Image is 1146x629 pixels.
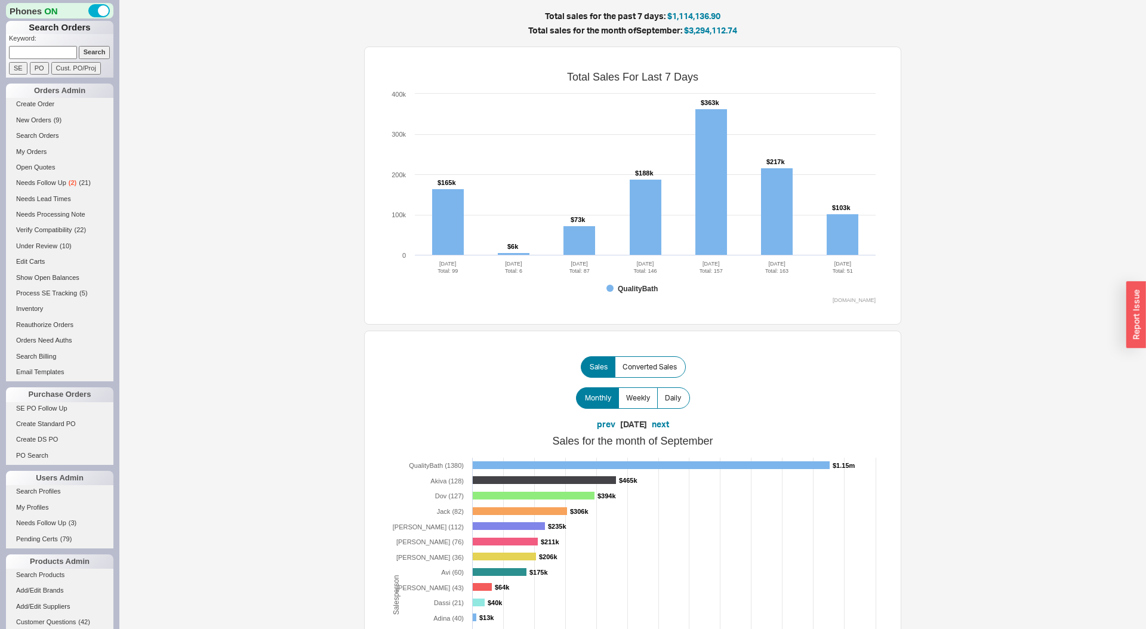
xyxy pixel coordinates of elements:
tspan: $73k [571,216,586,223]
a: PO Search [6,449,113,462]
a: Open Quotes [6,161,113,174]
tspan: Total: 51 [833,268,853,274]
a: Needs Lead Times [6,193,113,205]
a: Under Review(10) [6,240,113,252]
input: SE [9,62,27,75]
tspan: [PERSON_NAME] (76) [396,538,464,545]
tspan: $40k [488,599,503,606]
span: Daily [665,393,681,403]
tspan: Jack (82) [437,508,464,515]
tspan: Total: 163 [765,268,788,274]
p: Keyword: [9,34,113,46]
a: Email Templates [6,366,113,378]
div: [DATE] [620,418,647,430]
tspan: [DATE] [439,261,456,267]
h5: Total sales for the month of September : [257,26,1009,35]
a: Add/Edit Suppliers [6,600,113,613]
tspan: [DATE] [768,261,785,267]
a: Search Orders [6,129,113,142]
span: ( 42 ) [78,618,90,625]
a: Pending Certs(79) [6,533,113,545]
tspan: Salesperson [392,575,401,615]
button: next [652,418,669,430]
a: Needs Follow Up(2)(21) [6,177,113,189]
span: Converted Sales [623,362,677,372]
a: Search Profiles [6,485,113,498]
tspan: $465k [619,477,637,484]
a: SE PO Follow Up [6,402,113,415]
span: ( 79 ) [60,535,72,542]
tspan: $394k [597,492,616,499]
input: Search [79,46,110,58]
input: Cust. PO/Proj [51,62,101,75]
a: Show Open Balances [6,272,113,284]
tspan: Dov (127) [435,492,464,499]
a: Needs Processing Note [6,208,113,221]
a: Search Products [6,569,113,581]
text: 100k [392,211,406,218]
tspan: Akiva (128) [430,477,464,485]
div: Products Admin [6,554,113,569]
a: Search Billing [6,350,113,363]
tspan: Total: 6 [505,268,522,274]
tspan: $211k [541,538,559,545]
a: New Orders(9) [6,114,113,127]
a: Add/Edit Brands [6,584,113,597]
span: Needs Follow Up [16,179,66,186]
span: ON [44,5,58,17]
span: ( 9 ) [54,116,61,124]
tspan: $235k [548,523,566,530]
h1: Search Orders [6,21,113,34]
tspan: $64k [495,584,510,591]
span: Weekly [626,393,650,403]
a: Create Standard PO [6,418,113,430]
tspan: $165k [438,179,456,186]
tspan: $217k [766,158,785,165]
span: ( 2 ) [69,179,76,186]
span: Needs Processing Note [16,211,85,218]
tspan: $1.15m [833,462,855,469]
span: Sales [590,362,608,372]
tspan: $103k [832,204,851,211]
text: 400k [392,91,406,98]
tspan: Dassi (21) [434,599,464,606]
tspan: QualityBath [618,285,658,293]
tspan: [DATE] [703,261,719,267]
tspan: Total: 157 [700,268,723,274]
span: $1,114,136.90 [667,11,720,21]
span: Customer Questions [16,618,76,625]
span: Under Review [16,242,57,249]
tspan: Avi (60) [441,569,464,576]
a: Needs Follow Up(3) [6,517,113,529]
span: New Orders [16,116,51,124]
text: 300k [392,131,406,138]
tspan: [DATE] [571,261,588,267]
a: Create DS PO [6,433,113,446]
div: Phones [6,3,113,18]
text: 0 [402,252,406,259]
tspan: [PERSON_NAME] (112) [393,523,464,531]
span: ( 5 ) [79,289,87,297]
tspan: $306k [570,508,589,515]
span: Process SE Tracking [16,289,77,297]
span: ( 21 ) [79,179,91,186]
text: [DOMAIN_NAME] [833,297,876,303]
tspan: $363k [701,99,719,106]
tspan: Total: 87 [569,268,590,274]
a: Reauthorize Orders [6,319,113,331]
a: Process SE Tracking(5) [6,287,113,300]
tspan: $206k [539,553,557,560]
a: Customer Questions(42) [6,616,113,628]
tspan: Total Sales For Last 7 Days [567,71,698,83]
tspan: Total: 146 [633,268,657,274]
tspan: [PERSON_NAME] (36) [396,554,464,561]
div: Orders Admin [6,84,113,98]
span: Monthly [585,393,611,403]
text: 200k [392,171,406,178]
div: Purchase Orders [6,387,113,402]
tspan: $188k [635,169,654,177]
a: Create Order [6,98,113,110]
a: My Profiles [6,501,113,514]
tspan: Adina (40) [433,615,464,622]
span: ( 3 ) [69,519,76,526]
